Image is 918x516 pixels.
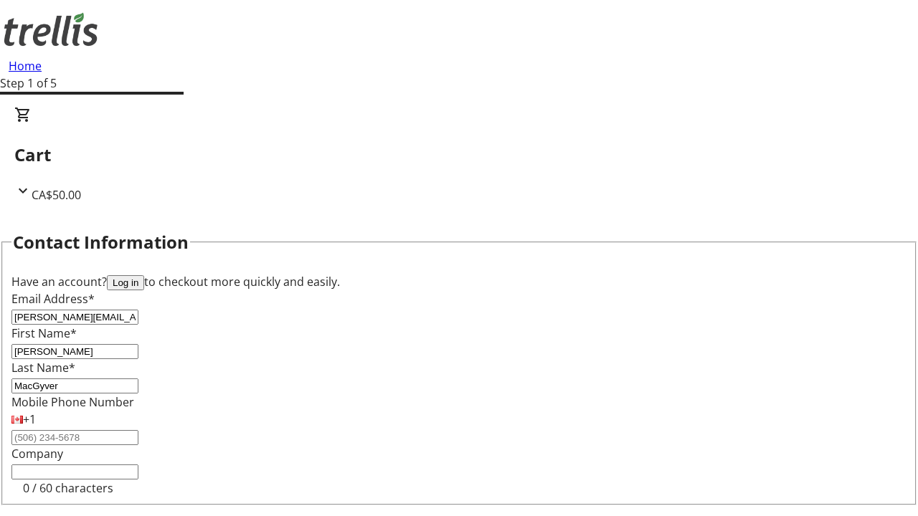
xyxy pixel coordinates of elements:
[23,480,113,496] tr-character-limit: 0 / 60 characters
[11,273,907,290] div: Have an account? to checkout more quickly and easily.
[13,229,189,255] h2: Contact Information
[11,360,75,376] label: Last Name*
[32,187,81,203] span: CA$50.00
[11,446,63,462] label: Company
[11,430,138,445] input: (506) 234-5678
[14,106,904,204] div: CartCA$50.00
[11,291,95,307] label: Email Address*
[11,394,134,410] label: Mobile Phone Number
[107,275,144,290] button: Log in
[14,142,904,168] h2: Cart
[11,325,77,341] label: First Name*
